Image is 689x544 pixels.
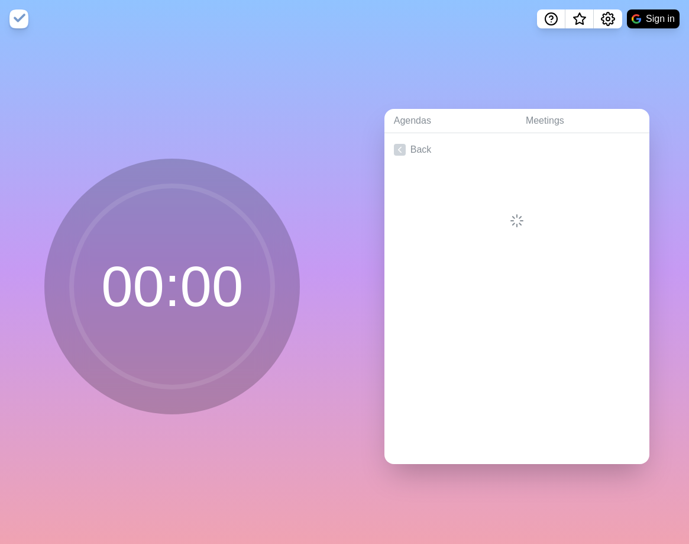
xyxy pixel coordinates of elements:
img: timeblocks logo [9,9,28,28]
button: Sign in [627,9,680,28]
a: Meetings [516,109,649,133]
button: Settings [594,9,622,28]
img: google logo [632,14,641,24]
button: Help [537,9,565,28]
a: Agendas [384,109,516,133]
button: What’s new [565,9,594,28]
a: Back [384,133,649,166]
